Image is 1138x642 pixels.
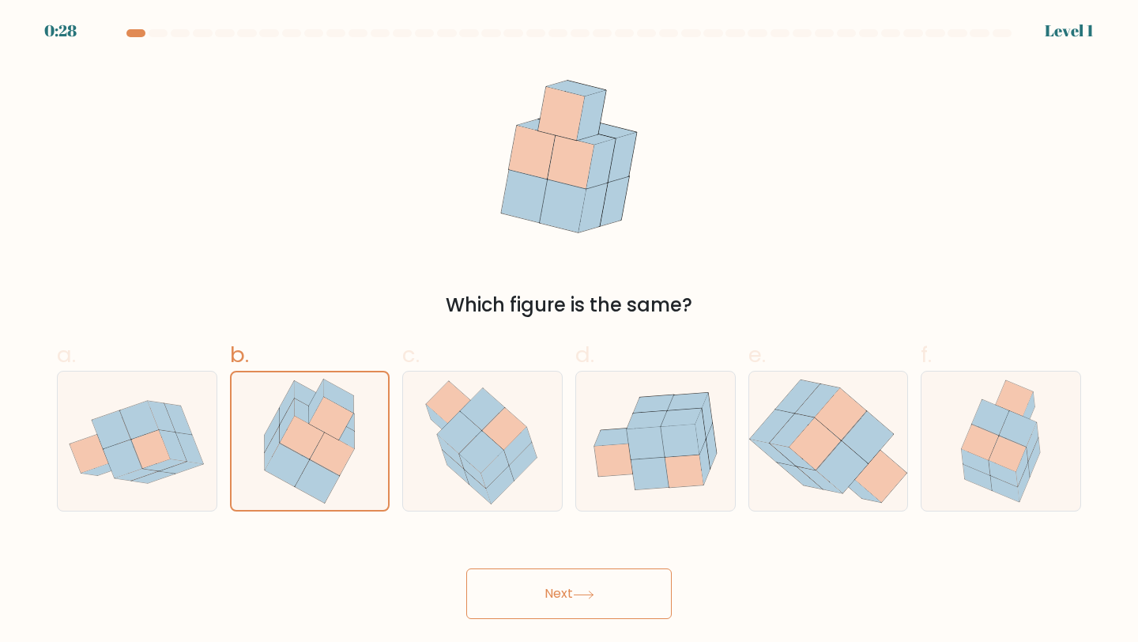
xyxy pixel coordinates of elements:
[402,339,420,370] span: c.
[575,339,594,370] span: d.
[1045,19,1094,43] div: Level 1
[44,19,77,43] div: 0:28
[921,339,932,370] span: f.
[230,339,249,370] span: b.
[466,568,672,619] button: Next
[57,339,76,370] span: a.
[66,291,1072,319] div: Which figure is the same?
[748,339,766,370] span: e.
